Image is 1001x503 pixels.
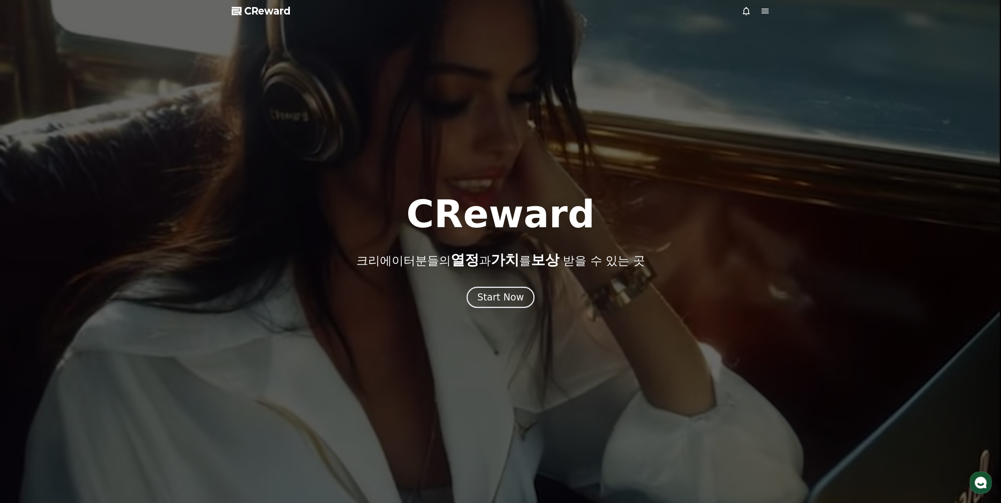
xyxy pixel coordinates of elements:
[406,195,595,233] h1: CReward
[2,249,52,269] a: 홈
[531,252,559,268] span: 보상
[356,252,645,268] p: 크리에이터분들의 과 를 받을 수 있는 곳
[466,295,535,302] a: Start Now
[490,252,519,268] span: 가치
[52,249,101,269] a: 대화
[122,261,131,267] span: 설정
[466,287,535,308] button: Start Now
[244,5,291,17] span: CReward
[25,261,29,267] span: 홈
[477,291,524,304] div: Start Now
[450,252,479,268] span: 열정
[232,5,291,17] a: CReward
[72,262,81,268] span: 대화
[101,249,151,269] a: 설정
